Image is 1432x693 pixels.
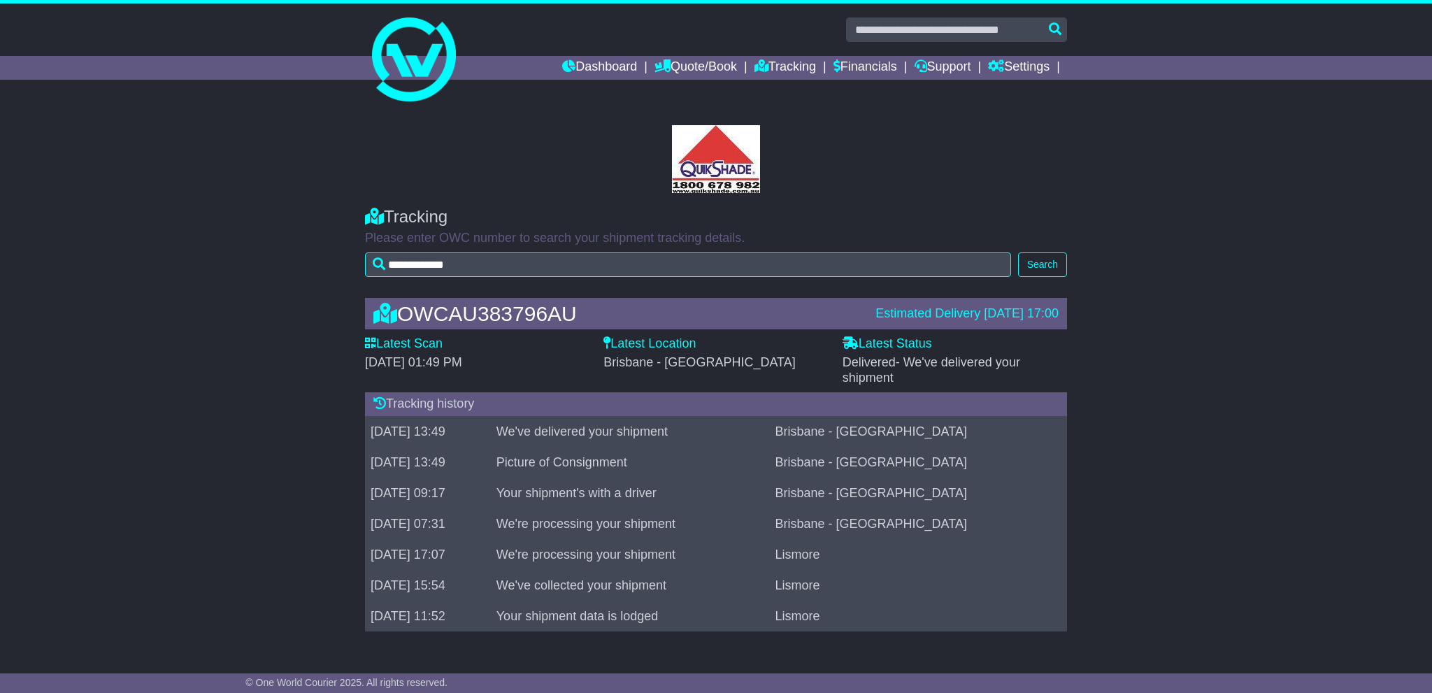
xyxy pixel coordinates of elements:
td: Brisbane - [GEOGRAPHIC_DATA] [770,508,1067,539]
a: Dashboard [562,56,637,80]
td: [DATE] 13:49 [365,447,491,478]
td: Your shipment data is lodged [491,601,770,631]
td: Lismore [770,539,1067,570]
div: Tracking history [365,392,1067,416]
a: Quote/Book [654,56,737,80]
div: Tracking [365,207,1067,227]
div: OWCAU383796AU [366,302,868,325]
td: Lismore [770,601,1067,631]
span: Brisbane - [GEOGRAPHIC_DATA] [603,355,795,369]
td: [DATE] 09:17 [365,478,491,508]
td: Your shipment's with a driver [491,478,770,508]
td: Lismore [770,570,1067,601]
a: Financials [833,56,897,80]
td: Picture of Consignment [491,447,770,478]
img: GetCustomerLogo [672,125,760,193]
label: Latest Status [843,336,932,352]
label: Latest Scan [365,336,443,352]
span: - We've delivered your shipment [843,355,1020,385]
span: [DATE] 01:49 PM [365,355,462,369]
td: We've delivered your shipment [491,416,770,447]
a: Settings [988,56,1050,80]
td: [DATE] 17:07 [365,539,491,570]
a: Support [915,56,971,80]
td: [DATE] 15:54 [365,570,491,601]
span: Delivered [843,355,1020,385]
td: We've collected your shipment [491,570,770,601]
td: [DATE] 11:52 [365,601,491,631]
a: Tracking [754,56,816,80]
td: We're processing your shipment [491,508,770,539]
td: Brisbane - [GEOGRAPHIC_DATA] [770,416,1067,447]
label: Latest Location [603,336,696,352]
span: © One World Courier 2025. All rights reserved. [245,677,447,688]
div: Estimated Delivery [DATE] 17:00 [875,306,1059,322]
td: [DATE] 13:49 [365,416,491,447]
td: [DATE] 07:31 [365,508,491,539]
td: We're processing your shipment [491,539,770,570]
button: Search [1018,252,1067,277]
td: Brisbane - [GEOGRAPHIC_DATA] [770,478,1067,508]
p: Please enter OWC number to search your shipment tracking details. [365,231,1067,246]
td: Brisbane - [GEOGRAPHIC_DATA] [770,447,1067,478]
